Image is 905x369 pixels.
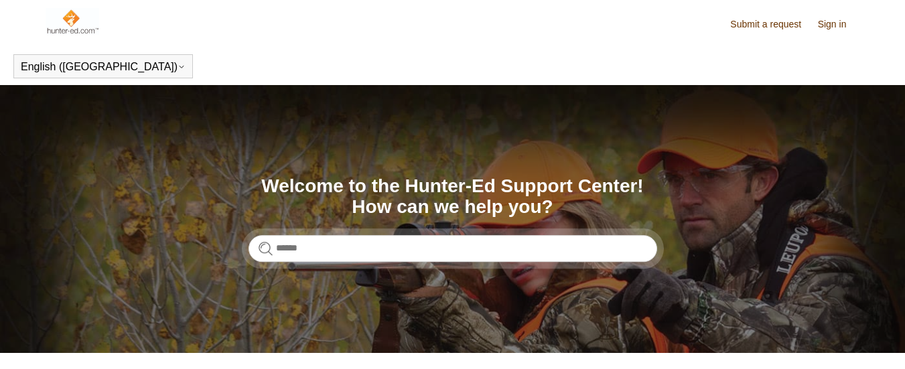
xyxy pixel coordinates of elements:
[730,17,815,31] a: Submit a request
[249,235,657,262] input: Search
[21,61,186,73] button: English ([GEOGRAPHIC_DATA])
[249,176,657,218] h1: Welcome to the Hunter-Ed Support Center! How can we help you?
[818,17,860,31] a: Sign in
[46,8,100,35] img: Hunter-Ed Help Center home page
